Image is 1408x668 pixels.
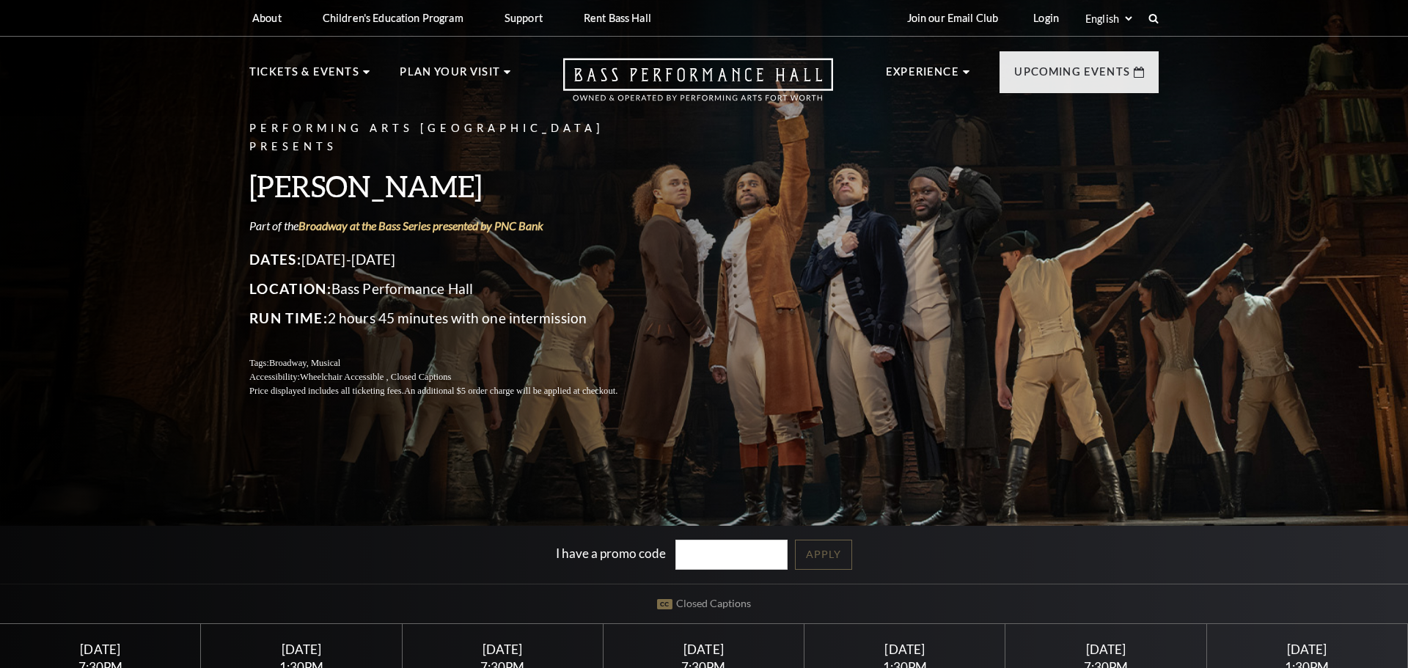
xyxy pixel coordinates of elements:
p: Bass Performance Hall [249,277,653,301]
p: Upcoming Events [1014,63,1130,89]
p: Price displayed includes all ticketing fees. [249,384,653,398]
span: An additional $5 order charge will be applied at checkout. [404,386,617,396]
div: [DATE] [419,642,585,657]
label: I have a promo code [556,546,666,561]
p: Performing Arts [GEOGRAPHIC_DATA] Presents [249,120,653,156]
span: Broadway, Musical [269,358,340,368]
div: [DATE] [1023,642,1189,657]
p: Plan Your Visit [400,63,500,89]
div: [DATE] [822,642,988,657]
p: Children's Education Program [323,12,463,24]
select: Select: [1082,12,1134,26]
span: Dates: [249,251,301,268]
h3: [PERSON_NAME] [249,167,653,205]
p: Part of the [249,218,653,234]
p: Tags: [249,356,653,370]
span: Wheelchair Accessible , Closed Captions [300,372,451,382]
div: [DATE] [18,642,183,657]
span: Location: [249,280,331,297]
p: Accessibility: [249,370,653,384]
p: 2 hours 45 minutes with one intermission [249,307,653,330]
div: [DATE] [621,642,787,657]
p: Experience [886,63,959,89]
div: [DATE] [219,642,384,657]
p: Tickets & Events [249,63,359,89]
p: Rent Bass Hall [584,12,651,24]
div: [DATE] [1224,642,1390,657]
p: [DATE]-[DATE] [249,248,653,271]
p: Support [505,12,543,24]
span: Run Time: [249,309,328,326]
a: Broadway at the Bass Series presented by PNC Bank [298,219,543,232]
p: About [252,12,282,24]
